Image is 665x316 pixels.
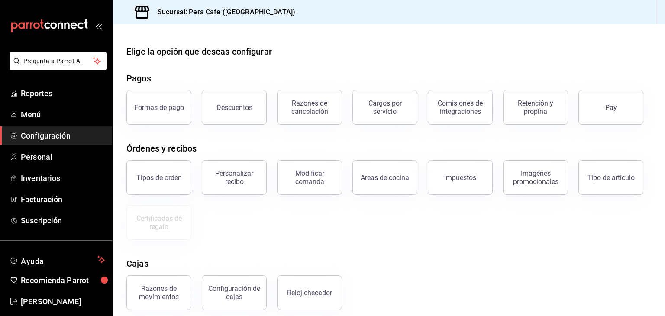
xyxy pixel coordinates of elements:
div: Tipo de artículo [587,174,635,182]
div: Retención y propina [509,99,562,116]
span: Reportes [21,87,105,99]
button: Razones de movimientos [126,275,191,310]
span: Pregunta a Parrot AI [23,57,93,66]
div: Imágenes promocionales [509,169,562,186]
div: Impuestos [444,174,476,182]
span: Facturación [21,193,105,205]
span: Personal [21,151,105,163]
div: Razones de cancelación [283,99,336,116]
div: Reloj checador [287,289,332,297]
button: Descuentos [202,90,267,125]
span: Recomienda Parrot [21,274,105,286]
span: [PERSON_NAME] [21,296,105,307]
div: Formas de pago [134,103,184,112]
button: Configuración de cajas [202,275,267,310]
button: Cargos por servicio [352,90,417,125]
button: Personalizar recibo [202,160,267,195]
div: Elige la opción que deseas configurar [126,45,272,58]
div: Cajas [126,257,148,270]
button: Retención y propina [503,90,568,125]
div: Pagos [126,72,151,85]
h3: Sucursal: Pera Cafe ([GEOGRAPHIC_DATA]) [151,7,295,17]
button: Modificar comanda [277,160,342,195]
button: Tipos de orden [126,160,191,195]
div: Tipos de orden [136,174,182,182]
span: Configuración [21,130,105,142]
span: Menú [21,109,105,120]
div: Configuración de cajas [207,284,261,301]
button: Imágenes promocionales [503,160,568,195]
button: Razones de cancelación [277,90,342,125]
button: Pregunta a Parrot AI [10,52,107,70]
div: Comisiones de integraciones [433,99,487,116]
div: Razones de movimientos [132,284,186,301]
button: Comisiones de integraciones [428,90,493,125]
div: Cargos por servicio [358,99,412,116]
div: Personalizar recibo [207,169,261,186]
button: Impuestos [428,160,493,195]
div: Certificados de regalo [132,214,186,231]
span: Suscripción [21,215,105,226]
button: Certificados de regalo [126,205,191,240]
button: open_drawer_menu [95,23,102,29]
a: Pregunta a Parrot AI [6,63,107,72]
button: Tipo de artículo [578,160,643,195]
button: Formas de pago [126,90,191,125]
span: Inventarios [21,172,105,184]
button: Áreas de cocina [352,160,417,195]
span: Ayuda [21,255,94,265]
div: Descuentos [216,103,252,112]
button: Pay [578,90,643,125]
div: Modificar comanda [283,169,336,186]
div: Órdenes y recibos [126,142,197,155]
button: Reloj checador [277,275,342,310]
div: Áreas de cocina [361,174,409,182]
div: Pay [605,103,617,112]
